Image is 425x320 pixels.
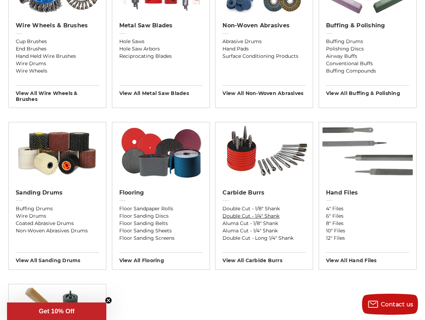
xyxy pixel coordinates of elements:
[16,38,99,45] a: Cup Brushes
[16,45,99,53] a: End Brushes
[222,220,306,227] a: Aluma Cut - 1/8" Shank
[119,212,203,220] a: Floor Sanding Discs
[326,67,409,75] a: Buffing Compounds
[215,122,313,182] img: Carbide Burrs
[326,205,409,212] a: 4" Files
[326,85,409,96] h3: View All buffing & polishing
[222,53,306,60] a: Surface Conditioning Products
[326,22,409,29] h2: Buffing & Polishing
[326,189,409,196] h2: Hand Files
[16,67,99,75] a: Wire Wheels
[16,53,99,60] a: Hand Held Wire Brushes
[326,234,409,242] a: 12" Files
[7,302,106,320] div: Get 10% OffClose teaser
[115,122,206,182] img: Flooring
[16,189,99,196] h2: Sanding Drums
[16,205,99,212] a: Buffing Drums
[119,22,203,29] h2: Metal Saw Blades
[326,212,409,220] a: 6" Files
[16,60,99,67] a: Wire Drums
[222,85,306,96] h3: View All non-woven abrasives
[362,294,418,315] button: Contact us
[222,22,306,29] h2: Non-woven Abrasives
[326,227,409,234] a: 10" Files
[119,85,203,96] h3: View All metal saw blades
[16,220,99,227] a: Coated Abrasive Drums
[119,53,203,60] a: Reciprocating Blades
[326,220,409,227] a: 8" Files
[326,38,409,45] a: Buffing Drums
[222,189,306,196] h2: Carbide Burrs
[119,189,203,196] h2: Flooring
[16,252,99,264] h3: View All sanding drums
[39,308,75,315] span: Get 10% Off
[119,45,203,53] a: Hole Saw Arbors
[222,252,306,264] h3: View All carbide burrs
[105,297,112,304] button: Close teaser
[119,220,203,227] a: Floor Sanding Belts
[16,227,99,234] a: Non-Woven Abrasives Drums
[326,45,409,53] a: Polishing Discs
[16,212,99,220] a: Wire Drums
[326,53,409,60] a: Airway Buffs
[119,227,203,234] a: Floor Sanding Sheets
[222,45,306,53] a: Hand Pads
[222,38,306,45] a: Abrasive Drums
[381,301,413,308] span: Contact us
[326,60,409,67] a: Conventional Buffs
[9,122,106,182] img: Sanding Drums
[119,205,203,212] a: Floor Sandpaper Rolls
[222,234,306,242] a: Double Cut - Long 1/4" Shank
[323,122,413,182] img: Hand Files
[119,38,203,45] a: Hole Saws
[16,22,99,29] h2: Wire Wheels & Brushes
[222,227,306,234] a: Aluma Cut - 1/4" Shank
[119,234,203,242] a: Floor Sanding Screens
[222,212,306,220] a: Double Cut - 1/4" Shank
[326,252,409,264] h3: View All hand files
[16,85,99,102] h3: View All wire wheels & brushes
[119,252,203,264] h3: View All flooring
[222,205,306,212] a: Double Cut - 1/8" Shank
